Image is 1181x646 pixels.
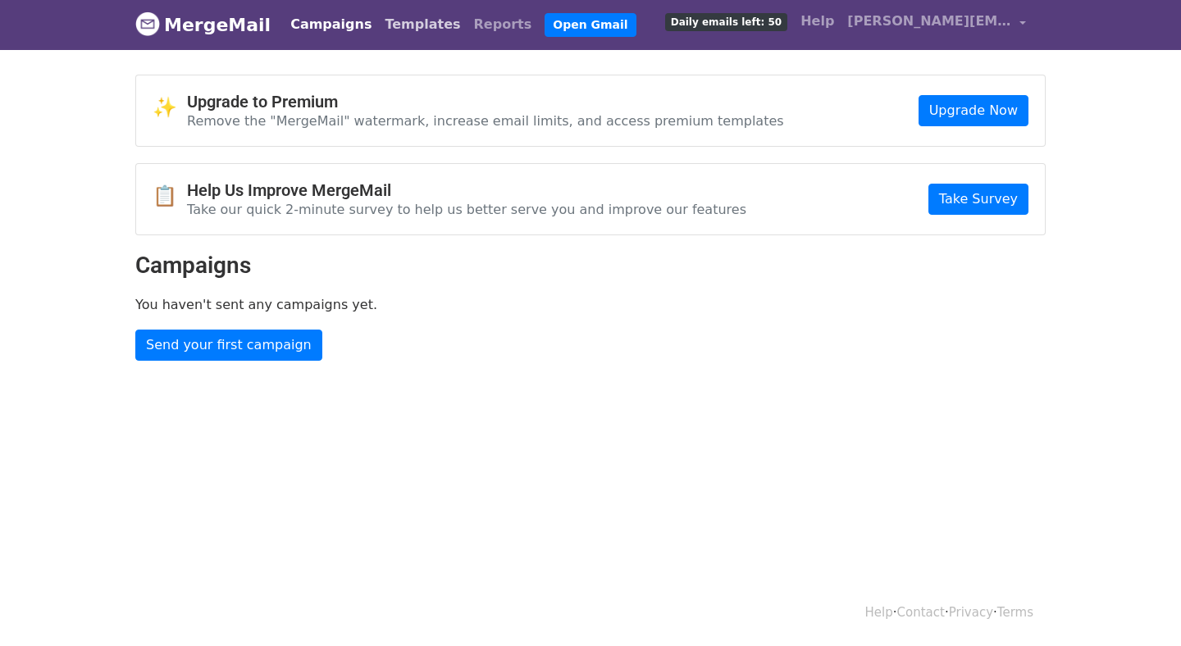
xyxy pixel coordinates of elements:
[135,11,160,36] img: MergeMail logo
[794,5,841,38] a: Help
[1099,567,1181,646] iframe: Chat Widget
[135,7,271,42] a: MergeMail
[153,96,187,120] span: ✨
[378,8,467,41] a: Templates
[284,8,378,41] a: Campaigns
[865,605,893,620] a: Help
[928,184,1028,215] a: Take Survey
[187,92,784,111] h4: Upgrade to Premium
[847,11,1011,31] span: [PERSON_NAME][EMAIL_ADDRESS][PERSON_NAME][DOMAIN_NAME]
[919,95,1028,126] a: Upgrade Now
[135,252,1046,280] h2: Campaigns
[187,201,746,218] p: Take our quick 2-minute survey to help us better serve you and improve our features
[135,330,322,361] a: Send your first campaign
[135,296,1046,313] p: You haven't sent any campaigns yet.
[153,184,187,208] span: 📋
[187,112,784,130] p: Remove the "MergeMail" watermark, increase email limits, and access premium templates
[841,5,1033,43] a: [PERSON_NAME][EMAIL_ADDRESS][PERSON_NAME][DOMAIN_NAME]
[467,8,539,41] a: Reports
[545,13,636,37] a: Open Gmail
[997,605,1033,620] a: Terms
[949,605,993,620] a: Privacy
[665,13,787,31] span: Daily emails left: 50
[659,5,794,38] a: Daily emails left: 50
[187,180,746,200] h4: Help Us Improve MergeMail
[897,605,945,620] a: Contact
